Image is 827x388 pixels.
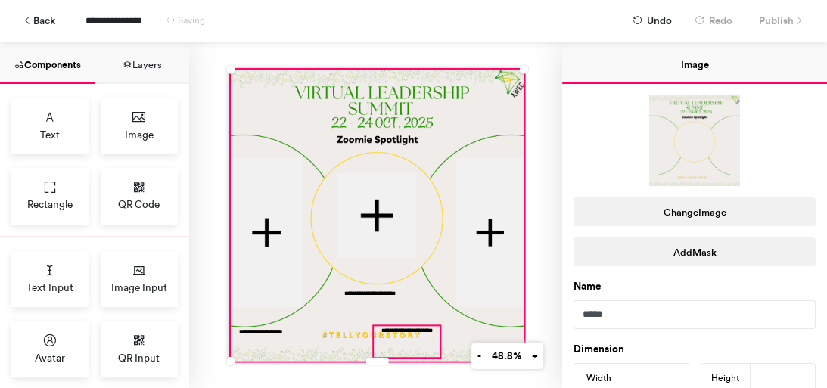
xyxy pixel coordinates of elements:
[111,280,167,295] span: Image Input
[562,42,827,84] button: Image
[27,197,73,212] span: Rectangle
[118,197,160,212] span: QR Code
[35,350,65,365] span: Avatar
[125,127,154,142] span: Image
[574,342,624,357] label: Dimension
[471,343,487,369] button: -
[647,8,672,34] span: Undo
[178,15,205,26] span: Saving
[40,127,60,142] span: Text
[26,280,73,295] span: Text Input
[118,350,160,365] span: QR Input
[486,343,527,369] button: 48.8%
[574,197,816,226] button: ChangeImage
[751,312,809,370] iframe: Drift Widget Chat Controller
[15,8,63,34] button: Back
[95,42,189,84] button: Layers
[574,279,601,294] label: Name
[625,8,679,34] button: Undo
[574,237,816,266] button: AddMask
[526,343,543,369] button: +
